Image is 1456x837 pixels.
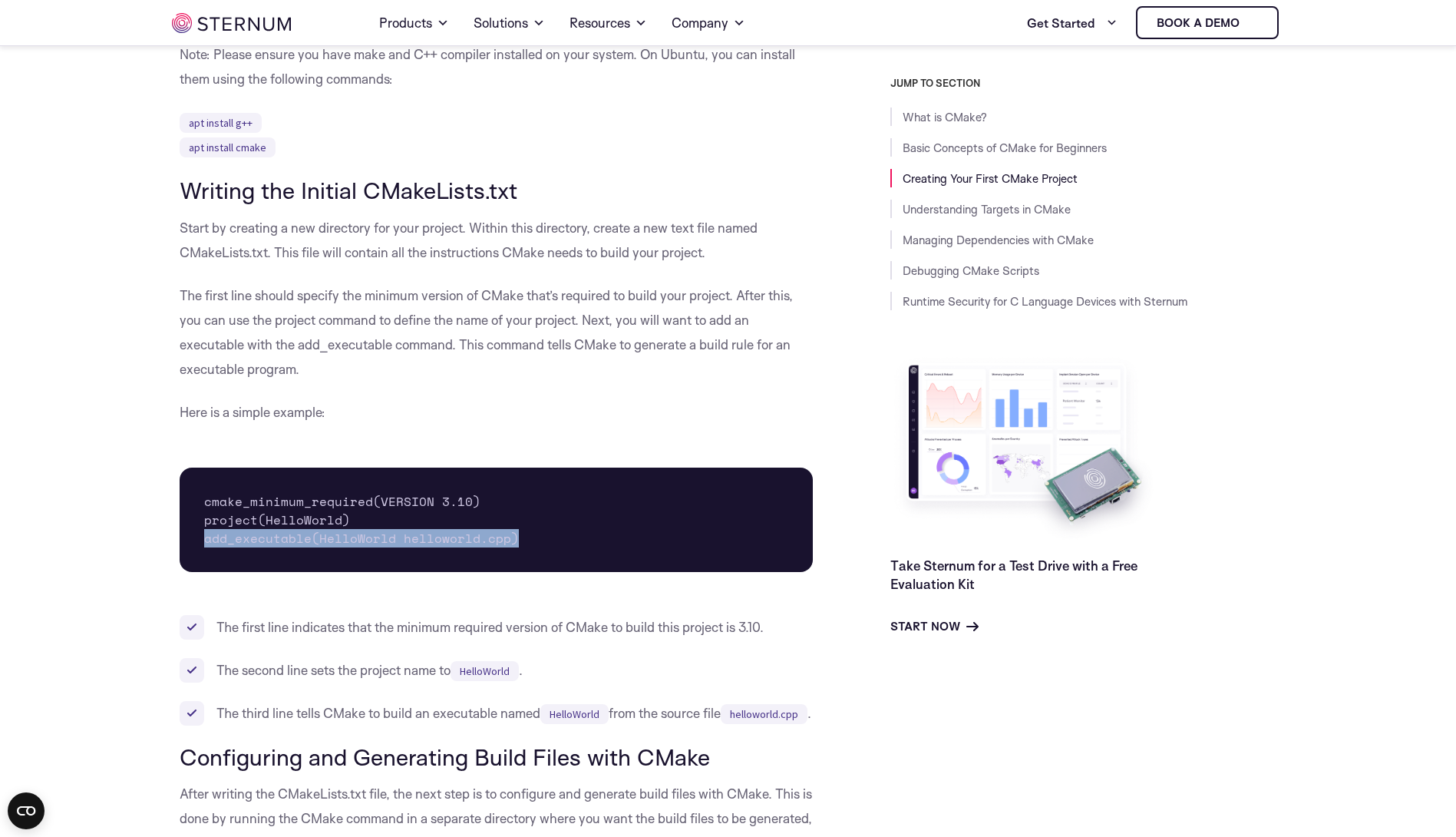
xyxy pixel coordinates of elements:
[180,744,814,770] h3: Configuring and Generating Build Files with CMake
[903,294,1187,309] a: Runtime Security for C Language Devices with Sternum
[8,792,45,829] button: Open CMP widget
[1136,6,1279,39] a: Book a demo
[180,468,814,572] pre: cmake_minimum_required(VERSION 3.10) project(HelloWorld) add_executable(HelloWorld helloworld.cpp)
[180,658,814,683] li: The second line sets the project name to .
[903,233,1094,247] a: Managing Dependencies with CMake
[903,110,987,124] a: What is CMake?
[903,141,1107,155] a: Basic Concepts of CMake for Beginners
[540,704,609,724] code: HelloWorld
[180,701,814,726] li: The third line tells CMake to build an executable named from the source file .
[180,283,814,382] p: The first line should specify the minimum version of CMake that’s required to build your project....
[890,557,1137,592] a: Take Sternum for a Test Drive with a Free Evaluation Kit
[180,113,262,133] code: apt install g++
[903,263,1039,278] a: Debugging CMake Scripts
[379,2,449,45] a: Products
[721,704,807,724] code: helloworld.cpp
[890,77,1285,89] h3: JUMP TO SECTION
[172,13,291,33] img: sternum iot
[180,615,814,640] li: The first line indicates that the minimum required version of CMake to build this project is 3.10.
[180,177,814,203] h3: Writing the Initial CMakeLists.txt
[180,42,814,91] p: Note: Please ensure you have make and C++ compiler installed on your system. On Ubuntu, you can i...
[890,353,1159,544] img: Take Sternum for a Test Drive with a Free Evaluation Kit
[903,202,1071,217] a: Understanding Targets in CMake
[672,2,745,45] a: Company
[570,2,647,45] a: Resources
[180,400,814,425] p: Here is a simple example:
[451,661,519,681] code: HelloWorld
[180,216,814,265] p: Start by creating a new directory for your project. Within this directory, create a new text file...
[1246,17,1258,29] img: sternum iot
[890,617,979,636] a: Start Now
[474,2,545,45] a: Solutions
[180,137,276,157] code: apt install cmake
[1027,8,1118,38] a: Get Started
[903,171,1078,186] a: Creating Your First CMake Project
